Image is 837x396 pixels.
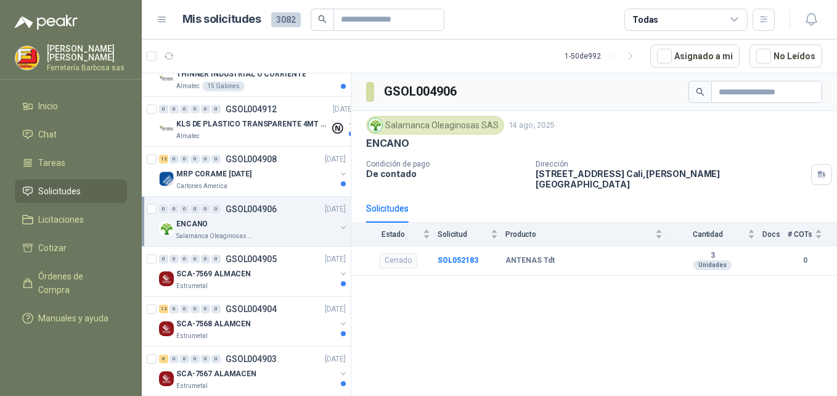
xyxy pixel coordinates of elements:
[15,151,127,175] a: Tareas
[15,307,127,330] a: Manuales y ayuda
[749,44,822,68] button: No Leídos
[201,255,210,263] div: 0
[226,205,277,213] p: GSOL004906
[176,81,200,91] p: Almatec
[318,15,327,23] span: search
[369,118,382,132] img: Company Logo
[180,305,189,313] div: 0
[366,202,409,215] div: Solicitudes
[351,223,438,245] th: Estado
[176,318,251,330] p: SCA-7568 ALAMCEN
[325,353,346,365] p: [DATE]
[536,168,806,189] p: [STREET_ADDRESS] Cali , [PERSON_NAME][GEOGRAPHIC_DATA]
[159,205,168,213] div: 0
[38,184,81,198] span: Solicitudes
[176,268,251,280] p: SCA-7569 ALMACEN
[211,155,221,163] div: 0
[176,181,227,191] p: Cartones America
[696,88,704,96] span: search
[38,128,57,141] span: Chat
[159,102,356,141] a: 0 0 0 0 0 0 GSOL004912[DATE] Company LogoKLS DE PLASTICO TRANSPARENTE 4MT CAL 4 Y CINTA TRAAlmatec
[325,254,346,265] p: [DATE]
[176,231,254,241] p: Salamanca Oleaginosas SAS
[693,260,732,270] div: Unidades
[38,99,58,113] span: Inicio
[190,155,200,163] div: 0
[159,271,174,286] img: Company Logo
[226,255,277,263] p: GSOL004905
[211,305,221,313] div: 0
[670,230,745,239] span: Cantidad
[159,255,168,263] div: 0
[211,205,221,213] div: 0
[762,223,788,245] th: Docs
[180,355,189,363] div: 0
[159,72,174,86] img: Company Logo
[190,105,200,113] div: 0
[38,311,108,325] span: Manuales y ayuda
[384,82,459,101] h3: GSOL004906
[180,155,189,163] div: 0
[211,355,221,363] div: 0
[190,355,200,363] div: 0
[15,46,39,70] img: Company Logo
[201,105,210,113] div: 0
[366,116,504,134] div: Salamanca Oleaginosas SAS
[169,105,179,113] div: 0
[325,154,346,165] p: [DATE]
[169,155,179,163] div: 0
[15,179,127,203] a: Solicitudes
[15,208,127,231] a: Licitaciones
[333,104,354,115] p: [DATE]
[226,105,277,113] p: GSOL004912
[211,255,221,263] div: 0
[325,204,346,215] p: [DATE]
[190,255,200,263] div: 0
[159,302,348,341] a: 12 0 0 0 0 0 GSOL004904[DATE] Company LogoSCA-7568 ALAMCENEstrumetal
[536,160,806,168] p: Dirección
[159,352,348,391] a: 6 0 0 0 0 0 GSOL004903[DATE] Company LogoSCA-7567 ALAMACENEstrumetal
[169,255,179,263] div: 0
[509,120,555,131] p: 14 ago, 2025
[38,156,65,170] span: Tareas
[650,44,740,68] button: Asignado a mi
[379,254,417,268] div: Cerrado
[159,252,348,291] a: 0 0 0 0 0 0 GSOL004905[DATE] Company LogoSCA-7569 ALMACENEstrumetal
[159,355,168,363] div: 6
[201,155,210,163] div: 0
[366,168,526,179] p: De contado
[190,305,200,313] div: 0
[159,371,174,386] img: Company Logo
[366,230,420,239] span: Estado
[176,131,200,141] p: Almatec
[38,241,67,255] span: Cotizar
[505,256,555,266] b: ANTENAS Tdt
[180,255,189,263] div: 0
[159,321,174,336] img: Company Logo
[47,64,127,72] p: Ferretería Barbosa sas
[226,355,277,363] p: GSOL004903
[438,223,505,245] th: Solicitud
[438,256,478,265] b: SOL052183
[159,105,168,113] div: 0
[159,155,168,163] div: 12
[159,221,174,236] img: Company Logo
[190,205,200,213] div: 0
[169,355,179,363] div: 0
[176,368,256,380] p: SCA-7567 ALAMACEN
[15,94,127,118] a: Inicio
[505,223,670,245] th: Producto
[271,12,301,27] span: 3082
[201,355,210,363] div: 0
[180,205,189,213] div: 0
[670,251,755,261] b: 3
[565,46,640,66] div: 1 - 50 de 992
[15,236,127,260] a: Cotizar
[159,305,168,313] div: 12
[15,15,78,30] img: Logo peakr
[202,81,245,91] div: 15 Galones
[211,105,221,113] div: 0
[226,305,277,313] p: GSOL004904
[159,171,174,186] img: Company Logo
[169,305,179,313] div: 0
